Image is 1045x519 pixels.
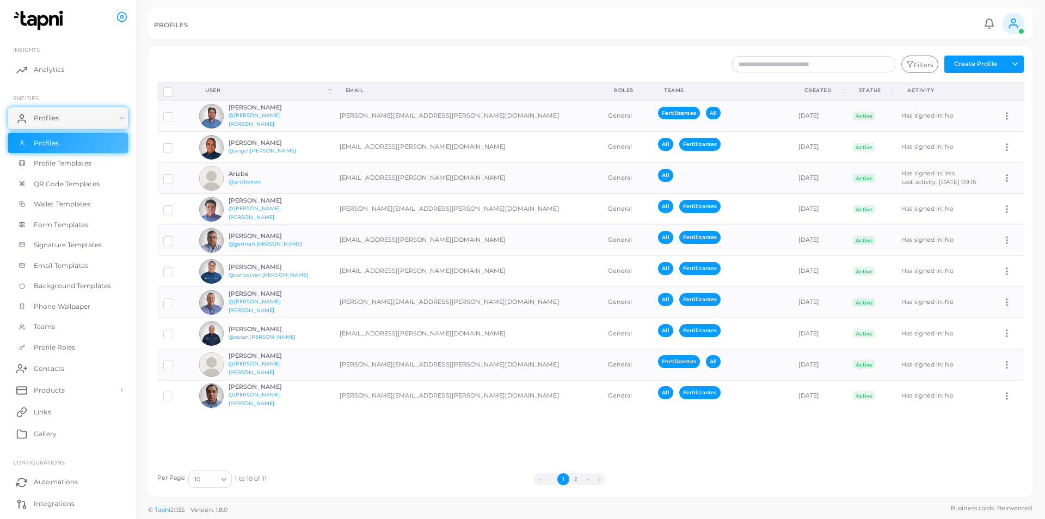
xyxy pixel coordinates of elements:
span: Email Templates [34,261,89,271]
h6: Arizbé [229,170,309,178]
span: Fertilizantes [679,386,721,399]
button: Go to page 1 [557,473,569,485]
span: All [658,138,673,150]
a: Links [8,401,128,423]
span: All [658,324,673,337]
div: Status [859,87,888,94]
div: activity [907,87,984,94]
span: Has signed in: No [901,361,954,368]
img: avatar [199,135,224,160]
span: 2025 [170,505,184,515]
a: @german.[PERSON_NAME] [229,241,302,247]
span: Fertilizantes [679,262,721,274]
button: Filters [901,56,938,73]
span: Automations [34,477,78,487]
span: Fertilizantes [658,355,699,368]
td: [EMAIL_ADDRESS][PERSON_NAME][DOMAIN_NAME] [334,318,603,349]
span: All [658,262,673,274]
div: Roles [614,87,640,94]
span: Profiles [34,138,59,148]
button: Go to next page [581,473,593,485]
td: [DATE] [792,380,847,411]
a: Email Templates [8,255,128,276]
span: QR Code Templates [34,179,100,189]
span: All [706,107,721,119]
td: General [602,132,652,163]
td: [PERSON_NAME][EMAIL_ADDRESS][PERSON_NAME][DOMAIN_NAME] [334,287,603,318]
a: Products [8,379,128,401]
span: All [658,231,673,243]
h6: [PERSON_NAME] [229,264,309,271]
td: General [602,287,652,318]
span: Fertilizantes [679,138,721,150]
ul: Pagination [267,473,872,485]
button: Go to last page [593,473,605,485]
img: avatar [199,352,224,377]
a: Profiles [8,107,128,129]
h6: [PERSON_NAME] [229,104,309,111]
td: [EMAIL_ADDRESS][PERSON_NAME][DOMAIN_NAME] [334,225,603,256]
td: [PERSON_NAME][EMAIL_ADDRESS][PERSON_NAME][DOMAIN_NAME] [334,194,603,225]
div: User [205,87,325,94]
span: Active [853,298,876,307]
div: Search for option [188,471,232,488]
img: logo [10,10,70,30]
span: Fertilizantes [658,107,699,119]
span: All [658,293,673,306]
h6: [PERSON_NAME] [229,383,309,390]
img: avatar [199,104,224,129]
img: avatar [199,383,224,408]
button: Go to page 2 [569,473,581,485]
span: Last activity: [DATE] 09:16 [901,178,976,186]
span: Has signed in: No [901,236,954,243]
span: Fertilizantes [679,231,721,243]
a: Tapni [155,506,171,514]
th: Action [996,82,1024,100]
span: Contacts [34,364,64,374]
h6: [PERSON_NAME] [229,326,309,333]
a: Profile Templates [8,153,128,174]
a: @[PERSON_NAME].[PERSON_NAME] [229,392,281,406]
a: @[PERSON_NAME].[PERSON_NAME] [229,298,281,313]
span: Profile Roles [34,343,75,352]
td: General [602,318,652,349]
span: Wallet Templates [34,199,90,209]
td: [DATE] [792,287,847,318]
td: [DATE] [792,318,847,349]
h6: [PERSON_NAME] [229,197,309,204]
a: Profiles [8,133,128,154]
div: Email [346,87,591,94]
a: @[PERSON_NAME].[PERSON_NAME] [229,112,281,127]
img: avatar [199,166,224,191]
span: INSIGHTS [13,46,40,53]
input: Search for option [201,473,217,485]
a: @[PERSON_NAME].[PERSON_NAME] [229,361,281,375]
span: Active [853,205,876,213]
span: Active [853,329,876,338]
button: Create Profile [944,56,1006,73]
td: General [602,194,652,225]
a: Automations [8,471,128,493]
span: Active [853,236,876,245]
td: General [602,225,652,256]
span: Has signed in: No [901,205,954,212]
td: General [602,380,652,411]
span: Active [853,143,876,151]
img: avatar [199,197,224,222]
a: @carlosivan.[PERSON_NAME] [229,272,309,278]
a: Signature Templates [8,235,128,255]
td: [DATE] [792,194,847,225]
td: General [602,349,652,380]
h6: [PERSON_NAME] [229,352,309,359]
td: [EMAIL_ADDRESS][PERSON_NAME][DOMAIN_NAME] [334,163,603,194]
span: All [706,355,721,368]
td: General [602,256,652,287]
span: Form Templates [34,220,89,230]
a: @oscar.[PERSON_NAME] [229,334,296,340]
td: [PERSON_NAME][EMAIL_ADDRESS][PERSON_NAME][DOMAIN_NAME] [334,349,603,380]
span: Has signed in: No [901,267,954,274]
img: avatar [199,290,224,315]
h6: [PERSON_NAME] [229,290,309,297]
a: Teams [8,316,128,337]
span: Has signed in: No [901,329,954,337]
